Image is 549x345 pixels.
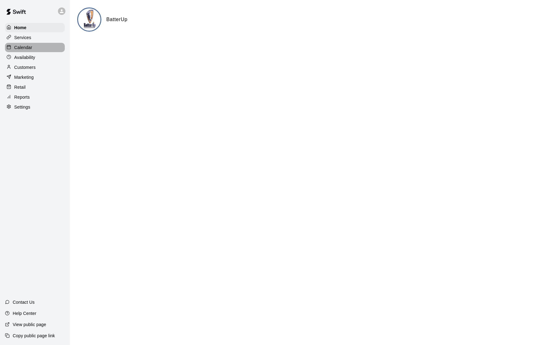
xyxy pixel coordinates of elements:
p: Customers [14,64,36,70]
p: Reports [14,94,30,100]
a: Availability [5,53,65,62]
img: BatterUp logo [78,8,101,32]
a: Retail [5,83,65,92]
a: Calendar [5,43,65,52]
p: Home [14,25,27,31]
a: Home [5,23,65,32]
p: Availability [14,54,35,60]
p: View public page [13,321,46,328]
p: Retail [14,84,26,90]
a: Reports [5,92,65,102]
p: Marketing [14,74,34,80]
h6: BatterUp [106,16,127,24]
p: Copy public page link [13,333,55,339]
a: Customers [5,63,65,72]
p: Calendar [14,44,32,51]
a: Settings [5,102,65,112]
p: Services [14,34,31,41]
a: Marketing [5,73,65,82]
p: Help Center [13,310,36,316]
p: Settings [14,104,30,110]
a: Services [5,33,65,42]
p: Contact Us [13,299,35,305]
